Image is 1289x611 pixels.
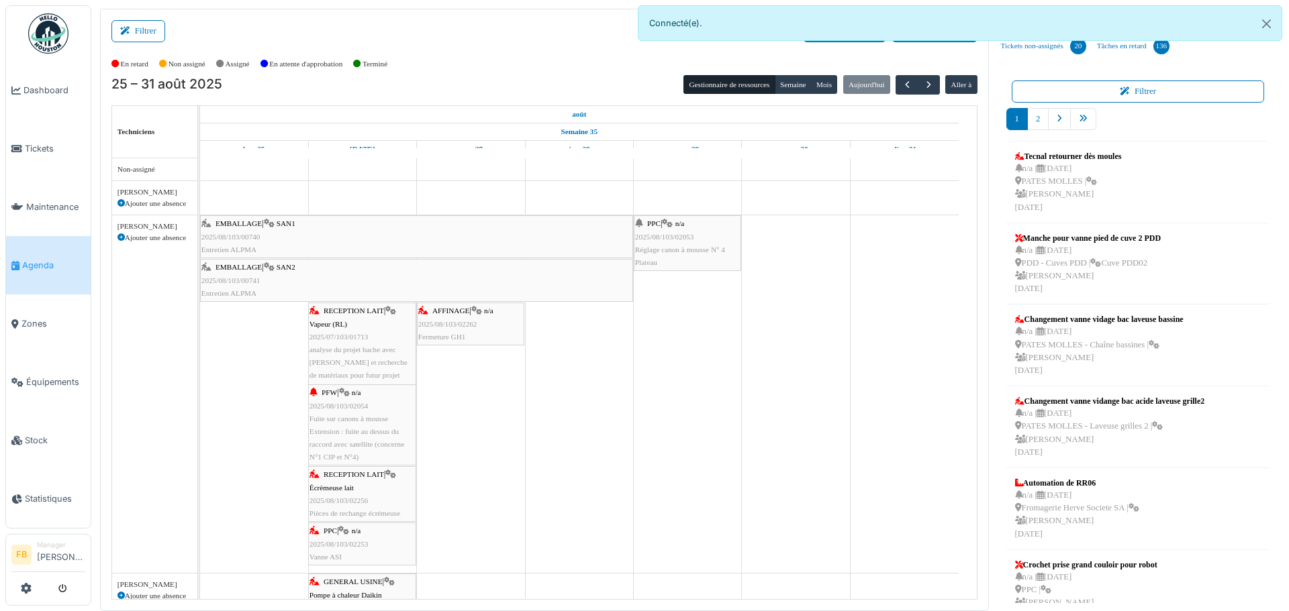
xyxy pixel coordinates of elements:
img: Badge_color-CXgf-gQk.svg [28,13,68,54]
label: Terminé [363,58,387,70]
span: Pompe à chaleur Daikin [309,591,382,599]
span: analyse du projet bache avec [PERSON_NAME] et recherche de matériaux pour futur projet bache [309,345,408,392]
span: Dashboard [23,84,85,97]
a: Stock [6,411,91,469]
label: En retard [121,58,148,70]
span: Statistiques [25,492,85,505]
a: Zones [6,294,91,353]
span: SAN2 [277,263,295,271]
span: 2025/07/103/01713 [309,333,369,341]
div: Ajouter une absence [117,198,192,209]
button: Semaine [775,75,812,94]
button: Gestionnaire de ressources [683,75,775,94]
span: GENERAL USINE [324,577,383,586]
a: Maintenance [6,178,91,236]
span: Stock [25,434,85,447]
a: FB Manager[PERSON_NAME] [11,540,85,572]
span: 2025/08/103/02053 [635,233,694,241]
span: Écrèmeuse lait [309,484,354,492]
span: Entretien ALPMA [201,289,256,297]
a: Équipements [6,353,91,411]
div: | [201,261,632,300]
div: | [309,386,415,463]
div: Changement vanne vidage bac laveuse bassine [1015,313,1184,325]
div: | [309,304,415,394]
div: Manche pour vanne pied de cuve 2 PDD [1015,232,1161,244]
span: AFFINAGE [432,307,469,315]
span: RECEPTION LAIT [324,470,384,478]
div: Ajouter une absence [117,590,192,602]
div: Ajouter une absence [117,232,192,243]
span: 2025/08/103/00740 [201,233,260,241]
div: Manager [37,540,85,550]
button: Suivant [918,75,940,95]
div: n/a | [DATE] PDD - Cuves PDD | Cuve PDD02 [PERSON_NAME] [DATE] [1015,244,1161,296]
span: SAN1 [277,219,295,227]
div: [PERSON_NAME] [117,186,192,198]
span: Agenda [22,259,85,272]
span: Fermeture GH1 [418,333,466,341]
a: Tâches en retard [1092,28,1175,64]
a: 30 août 2025 [781,141,812,158]
button: Précédent [896,75,918,95]
span: Maintenance [26,201,85,213]
a: 28 août 2025 [565,141,593,158]
button: Mois [811,75,838,94]
a: Automation de RR06 n/a |[DATE] Fromagerie Herve Societe SA | [PERSON_NAME][DATE] [1012,474,1143,544]
div: Changement vanne vidange bac acide laveuse grille2 [1015,395,1205,407]
div: [PERSON_NAME] [117,579,192,590]
button: Filtrer [1012,80,1265,103]
div: 136 [1153,38,1169,54]
label: En attente d'approbation [269,58,342,70]
div: n/a | [DATE] PATES MOLLES - Laveuse grilles 2 | [PERSON_NAME] [DATE] [1015,407,1205,459]
span: 2025/08/103/02256 [309,496,369,504]
a: 2 [1027,108,1049,130]
span: Vanne ASI [309,553,342,561]
span: Vapeur (RL) [309,320,347,328]
a: Semaine 35 [558,123,601,140]
a: Tickets [6,119,91,178]
div: n/a | [DATE] PATES MOLLES | [PERSON_NAME] [DATE] [1015,162,1122,214]
div: | [309,524,415,563]
span: Entretien ALPMA [201,245,256,254]
span: PPC [647,219,661,227]
button: Close [1251,6,1282,42]
a: 1 [1006,108,1028,130]
span: RECEPTION LAIT [324,307,384,315]
div: 20 [1070,38,1086,54]
nav: pager [1006,108,1270,141]
div: | [418,304,523,343]
a: 25 août 2025 [569,106,589,123]
button: Aujourd'hui [843,75,890,94]
span: Réglage canon à mousse N° 4 Plateau [635,245,725,266]
li: FB [11,545,32,565]
div: Non-assigné [117,164,192,175]
label: Non assigné [169,58,205,70]
a: Tickets non-assignés [996,28,1092,64]
li: [PERSON_NAME] [37,540,85,569]
span: n/a [675,219,685,227]
div: [PERSON_NAME] [117,221,192,232]
span: Tickets [25,142,85,155]
a: 26 août 2025 [346,141,379,158]
a: Changement vanne vidange bac acide laveuse grille2 n/a |[DATE] PATES MOLLES - Laveuse grilles 2 |... [1012,392,1208,462]
span: Techniciens [117,127,155,135]
a: 29 août 2025 [673,141,702,158]
div: Automation de RR06 [1015,477,1139,489]
a: 25 août 2025 [240,141,268,158]
span: Zones [21,317,85,330]
span: n/a [352,526,361,535]
a: 31 août 2025 [890,141,920,158]
div: Tecnal retourner dès moules [1015,150,1122,162]
h2: 25 – 31 août 2025 [111,76,222,93]
span: Fuite sur canons à mousse Extension : fuite au dessus du raccord avec satellite (concerne N°1 CIP... [309,414,404,461]
a: Manche pour vanne pied de cuve 2 PDD n/a |[DATE] PDD - Cuves PDD |Cuve PDD02 [PERSON_NAME][DATE] [1012,229,1164,299]
div: Crochet prise grand couloir pour robot [1015,559,1157,571]
a: Tecnal retourner dès moules n/a |[DATE] PATES MOLLES | [PERSON_NAME][DATE] [1012,147,1125,217]
a: Dashboard [6,61,91,119]
a: Changement vanne vidage bac laveuse bassine n/a |[DATE] PATES MOLLES - Chaîne bassines | [PERSON_... [1012,310,1187,380]
span: 2025/08/103/02262 [418,320,477,328]
span: Équipements [26,376,85,388]
a: 27 août 2025 [456,141,486,158]
span: EMBALLAGE [216,263,262,271]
